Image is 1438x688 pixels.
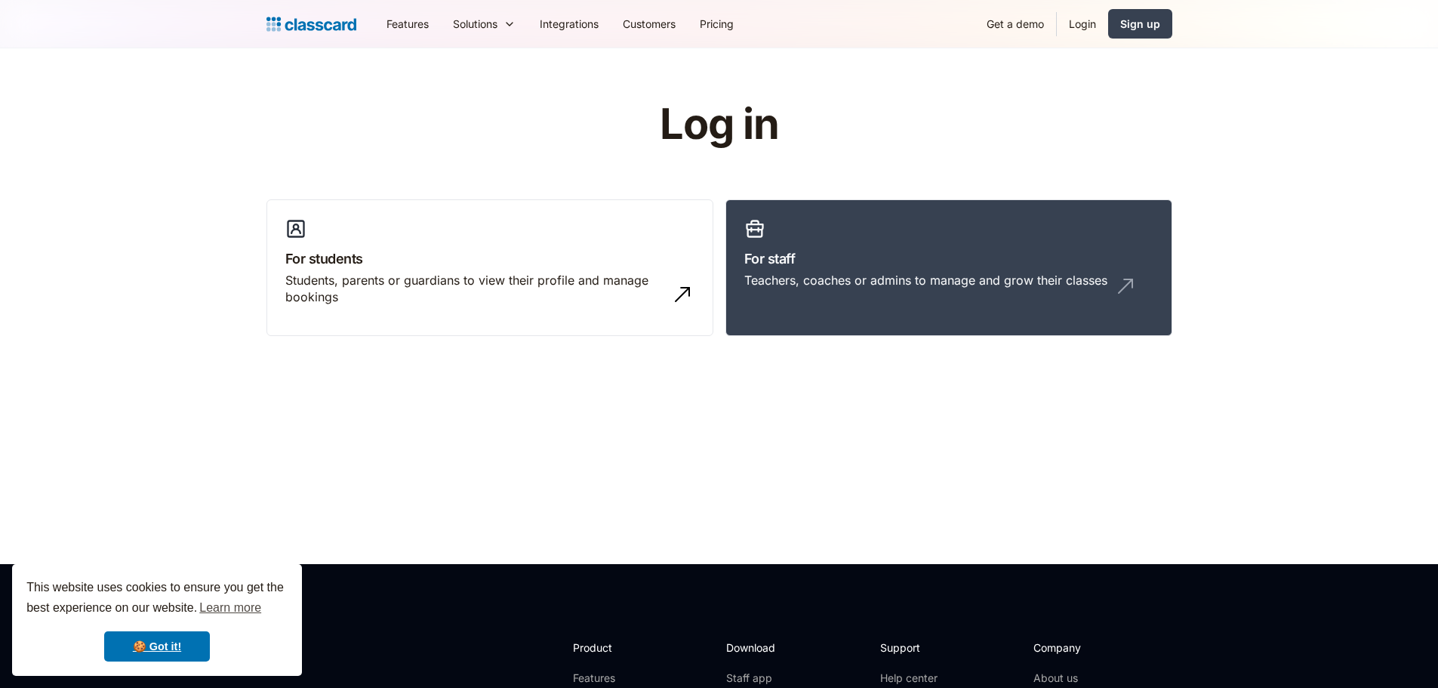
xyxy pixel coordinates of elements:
div: Solutions [453,16,497,32]
a: Integrations [528,7,611,41]
div: Solutions [441,7,528,41]
a: For staffTeachers, coaches or admins to manage and grow their classes [725,199,1172,337]
h1: Log in [479,101,959,148]
a: Pricing [688,7,746,41]
a: Login [1057,7,1108,41]
a: For studentsStudents, parents or guardians to view their profile and manage bookings [266,199,713,337]
div: Teachers, coaches or admins to manage and grow their classes [744,272,1107,288]
a: Logo [266,14,356,35]
a: Customers [611,7,688,41]
a: About us [1033,671,1134,686]
a: Help center [880,671,941,686]
a: dismiss cookie message [104,631,210,662]
a: Get a demo [975,7,1056,41]
h2: Product [573,640,654,656]
a: Features [573,671,654,686]
div: cookieconsent [12,564,302,676]
h3: For staff [744,248,1153,269]
a: Features [374,7,441,41]
a: Sign up [1108,9,1172,39]
a: Staff app [726,671,788,686]
h2: Company [1033,640,1134,656]
h3: For students [285,248,694,269]
h2: Support [880,640,941,656]
div: Sign up [1120,16,1160,32]
a: learn more about cookies [197,597,263,619]
h2: Download [726,640,788,656]
div: Students, parents or guardians to view their profile and manage bookings [285,272,664,306]
span: This website uses cookies to ensure you get the best experience on our website. [26,578,288,619]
